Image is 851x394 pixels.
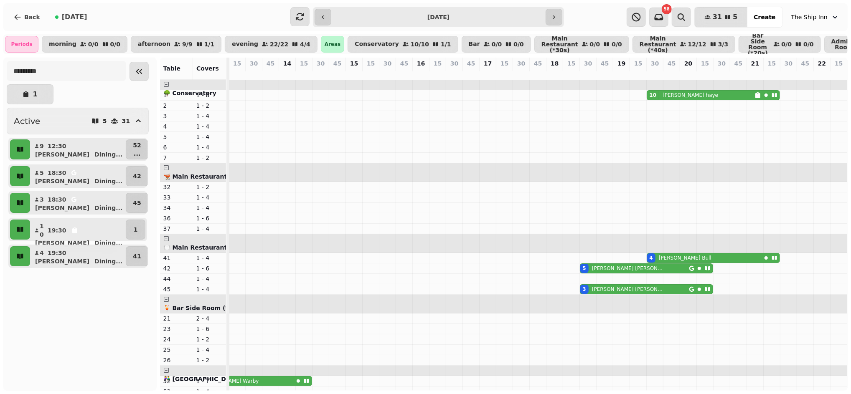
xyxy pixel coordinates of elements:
[695,7,747,27] button: 315
[270,41,288,47] p: 22 / 22
[48,195,66,204] p: 18:30
[411,41,429,47] p: 10 / 10
[39,222,44,239] p: 10
[163,376,241,382] span: 👫 [GEOGRAPHIC_DATA]
[300,59,308,68] p: 15
[32,139,124,159] button: 912:30[PERSON_NAME]Dining...
[196,65,219,72] span: Covers
[284,69,291,78] p: 0
[518,69,525,78] p: 0
[48,169,66,177] p: 18:30
[583,286,586,293] div: 3
[751,59,759,68] p: 21
[196,335,223,343] p: 1 - 2
[418,69,424,78] p: 0
[534,59,542,68] p: 45
[633,36,735,53] button: Main Restaurant (*40s)12/123/3
[133,252,141,260] p: 41
[39,195,44,204] p: 3
[204,41,215,47] p: 1 / 1
[163,377,190,385] p: 52
[163,325,190,333] p: 23
[718,59,726,68] p: 30
[534,36,629,53] button: Main Restaurant (*30s)0/00/0
[35,177,89,185] p: [PERSON_NAME]
[535,69,541,78] p: 0
[126,220,145,240] button: 1
[300,41,310,47] p: 4 / 4
[42,36,127,53] button: morning0/00/0
[713,14,722,20] span: 31
[163,183,190,191] p: 32
[469,41,480,48] p: Bar
[752,69,759,78] p: 0
[685,69,692,78] p: 0
[126,166,148,186] button: 42
[484,59,492,68] p: 17
[635,69,642,78] p: 0
[110,41,121,47] p: 0 / 0
[48,142,66,150] p: 12:30
[513,41,524,47] p: 0 / 0
[48,226,66,235] p: 19:30
[348,36,458,53] button: Conservatory10/101/1
[234,69,241,78] p: 0
[62,14,87,20] span: [DATE]
[617,59,625,68] p: 19
[133,199,141,207] p: 45
[351,69,358,78] p: 0
[333,59,341,68] p: 45
[163,91,190,99] p: 1
[196,193,223,202] p: 1 - 4
[688,41,706,47] p: 12 / 12
[232,41,258,48] p: evening
[48,249,66,257] p: 19:30
[196,133,223,141] p: 1 - 4
[350,59,358,68] p: 15
[133,172,141,180] p: 42
[233,59,241,68] p: 15
[334,69,341,78] p: 0
[196,101,223,110] p: 1 - 2
[568,69,575,78] p: 0
[163,346,190,354] p: 25
[163,335,190,343] p: 24
[196,285,223,293] p: 1 - 4
[355,41,399,48] p: Conservatory
[434,69,441,78] p: 0
[196,122,223,131] p: 1 - 4
[7,84,53,104] button: 1
[818,59,826,68] p: 22
[791,13,828,21] span: The Ship Inn
[126,193,148,213] button: 45
[5,36,38,53] div: Periods
[94,177,122,185] p: Dining ...
[163,314,190,323] p: 21
[122,118,130,124] p: 31
[24,14,40,20] span: Back
[196,225,223,233] p: 1 - 4
[196,275,223,283] p: 1 - 4
[163,133,190,141] p: 5
[618,69,625,78] p: 0
[163,143,190,152] p: 6
[94,150,122,159] p: Dining ...
[196,264,223,273] p: 1 - 6
[14,115,40,127] h2: Active
[368,69,374,78] p: 0
[7,7,47,27] button: Back
[301,69,307,78] p: 0
[196,377,223,385] p: 1 - 7
[462,36,531,53] button: Bar0/00/0
[39,142,44,150] p: 9
[196,346,223,354] p: 1 - 4
[733,14,737,20] span: 5
[785,59,793,68] p: 30
[384,69,391,78] p: 0
[768,59,776,68] p: 15
[602,69,608,78] p: 0
[39,169,44,177] p: 5
[39,249,44,257] p: 4
[196,154,223,162] p: 1 - 2
[785,69,792,78] p: 0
